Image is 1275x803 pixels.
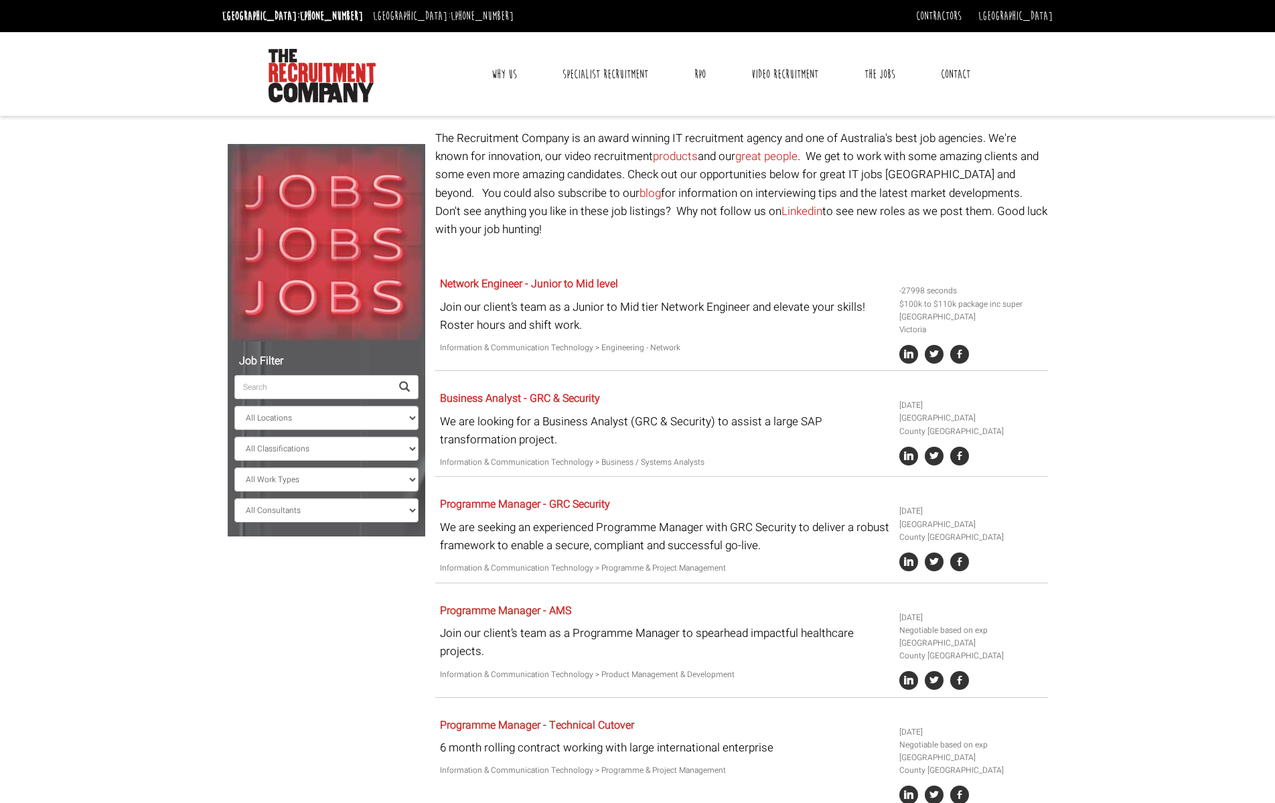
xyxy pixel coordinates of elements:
[899,751,1043,777] li: [GEOGRAPHIC_DATA] County [GEOGRAPHIC_DATA]
[899,611,1043,624] li: [DATE]
[899,298,1043,311] li: $100k to $110k package inc super
[451,9,514,23] a: [PHONE_NUMBER]
[931,58,980,91] a: Contact
[899,505,1043,518] li: [DATE]
[735,148,798,165] a: great people
[234,375,391,399] input: Search
[269,49,376,102] img: The Recruitment Company
[440,276,618,292] a: Network Engineer - Junior to Mid level
[899,624,1043,637] li: Negotiable based on exp
[899,739,1043,751] li: Negotiable based on exp
[899,518,1043,544] li: [GEOGRAPHIC_DATA] County [GEOGRAPHIC_DATA]
[440,562,889,575] p: Information & Communication Technology > Programme & Project Management
[916,9,962,23] a: Contractors
[370,5,517,27] li: [GEOGRAPHIC_DATA]:
[741,58,828,91] a: Video Recruitment
[978,9,1053,23] a: [GEOGRAPHIC_DATA]
[481,58,527,91] a: Why Us
[899,637,1043,662] li: [GEOGRAPHIC_DATA] County [GEOGRAPHIC_DATA]
[653,148,698,165] a: products
[899,399,1043,412] li: [DATE]
[440,390,600,407] a: Business Analyst - GRC & Security
[440,717,634,733] a: Programme Manager - Technical Cutover
[440,739,889,757] p: 6 month rolling contract working with large international enterprise
[440,518,889,555] p: We are seeking an experienced Programme Manager with GRC Security to deliver a robust framework t...
[899,311,1043,336] li: [GEOGRAPHIC_DATA] Victoria
[640,185,661,202] a: blog
[300,9,363,23] a: [PHONE_NUMBER]
[440,624,889,660] p: Join our client’s team as a Programme Manager to spearhead impactful healthcare projects.
[228,144,425,342] img: Jobs, Jobs, Jobs
[440,413,889,449] p: We are looking for a Business Analyst (GRC & Security) to assist a large SAP transformation project.
[234,356,419,368] h5: Job Filter
[440,603,571,619] a: Programme Manager - AMS
[435,129,1048,238] p: The Recruitment Company is an award winning IT recruitment agency and one of Australia's best job...
[219,5,366,27] li: [GEOGRAPHIC_DATA]:
[440,668,889,681] p: Information & Communication Technology > Product Management & Development
[440,764,889,777] p: Information & Communication Technology > Programme & Project Management
[899,285,1043,297] li: -27998 seconds
[899,412,1043,437] li: [GEOGRAPHIC_DATA] County [GEOGRAPHIC_DATA]
[899,726,1043,739] li: [DATE]
[440,456,889,469] p: Information & Communication Technology > Business / Systems Analysts
[684,58,716,91] a: RPO
[440,496,610,512] a: Programme Manager - GRC Security
[440,298,889,334] p: Join our client’s team as a Junior to Mid tier Network Engineer and elevate your skills! Roster h...
[854,58,905,91] a: The Jobs
[440,342,889,354] p: Information & Communication Technology > Engineering - Network
[781,203,822,220] a: Linkedin
[552,58,658,91] a: Specialist Recruitment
